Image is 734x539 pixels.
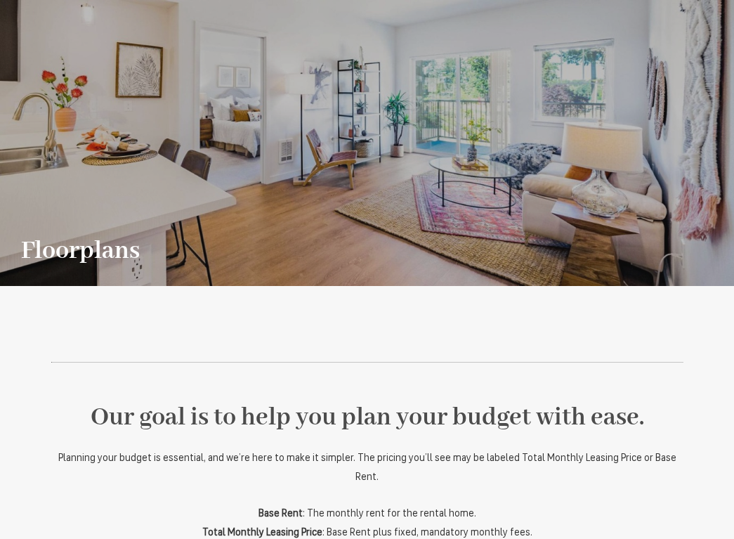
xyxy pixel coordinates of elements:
[51,398,683,438] h2: Our goal is to help you plan your budget with ease.
[51,449,683,487] p: Planning your budget is essential, and we’re here to make it simpler. The pricing you’ll see may ...
[202,528,322,538] strong: Total Monthly Leasing Price
[21,238,140,265] h1: Floorplans
[258,509,303,519] strong: Base Rent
